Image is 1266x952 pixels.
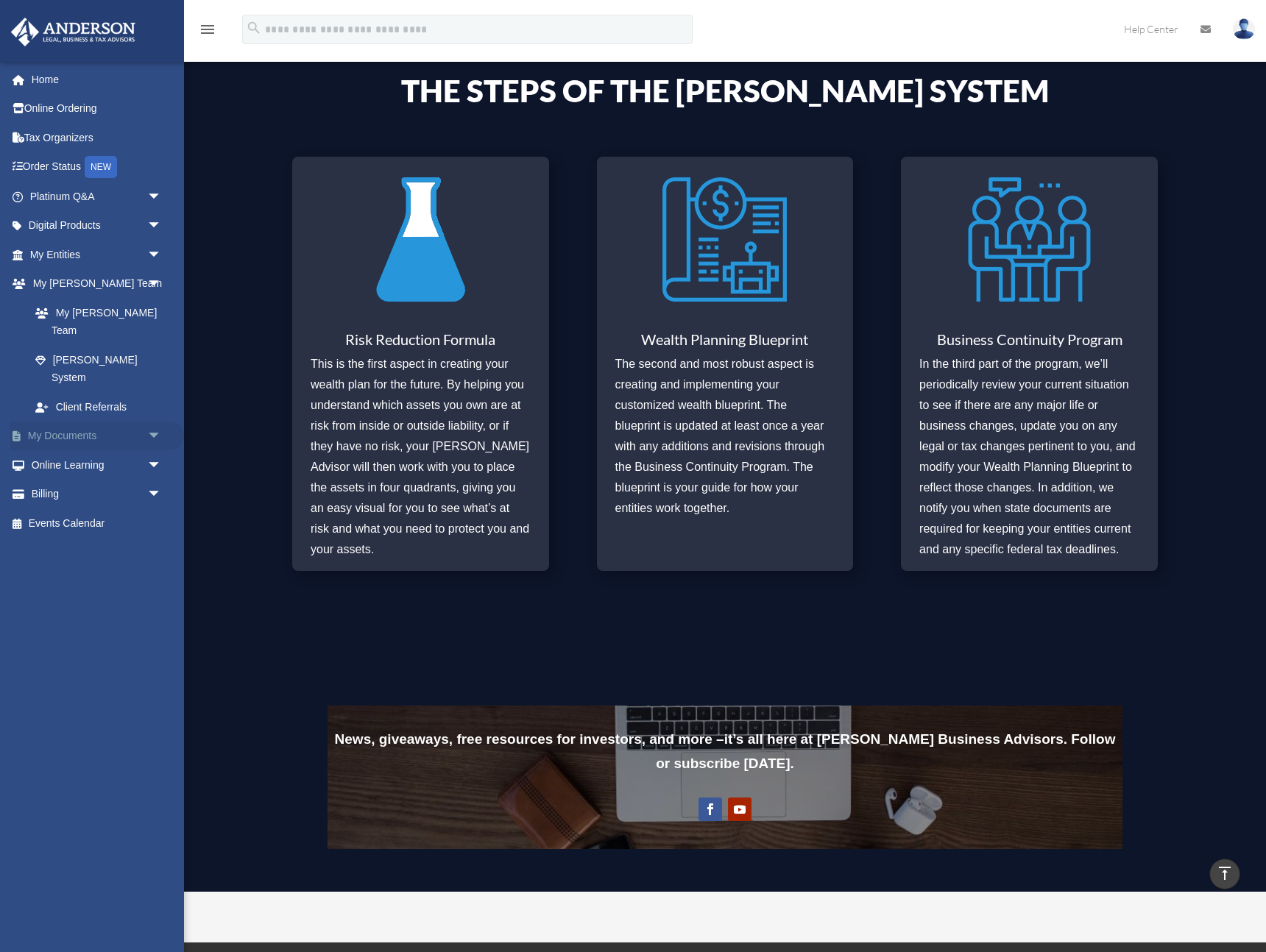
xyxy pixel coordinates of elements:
span: arrow_drop_down [147,450,177,480]
p: This is the first aspect in creating your wealth plan for the future. By helping you understand w... [311,354,531,560]
p: In the third part of the program, we’ll periodically review your current situation to see if ther... [919,354,1139,560]
a: Online Learningarrow_drop_down [10,450,184,480]
a: Home [10,65,184,94]
a: My Entitiesarrow_drop_down [10,240,184,269]
i: menu [199,21,216,38]
h3: Wealth Planning Blueprint [615,332,835,354]
span: arrow_drop_down [147,240,177,270]
span: arrow_drop_down [147,269,177,299]
a: Events Calendar [10,508,184,538]
a: menu [199,26,216,38]
a: My Documentsarrow_drop_down [10,422,184,451]
h3: Risk Reduction Formula [311,332,531,354]
a: Platinum Q&Aarrow_drop_down [10,182,184,211]
a: Follow on Youtube [728,798,752,821]
a: Digital Productsarrow_drop_down [10,211,184,241]
i: search [246,20,262,36]
img: Business Continuity Program [967,168,1092,311]
a: My [PERSON_NAME] Teamarrow_drop_down [10,269,184,299]
a: Tax Organizers [10,123,184,152]
a: My [PERSON_NAME] Team [21,298,184,345]
h3: Business Continuity Program [919,332,1139,354]
span: arrow_drop_down [147,211,177,241]
div: NEW [85,156,117,178]
img: Risk Reduction Formula [358,168,483,311]
p: The second and most robust aspect is creating and implementing your customized wealth blueprint. ... [615,354,835,519]
a: vertical_align_top [1209,859,1240,889]
a: Follow on Facebook [699,798,722,821]
span: arrow_drop_down [147,422,177,452]
b: News, giveaways, free resources for investors, and more – it’s all here at [PERSON_NAME] Business... [335,731,1116,771]
img: User Pic [1233,18,1255,40]
a: Online Ordering [10,94,184,124]
a: [PERSON_NAME] System [21,345,177,392]
img: Anderson Advisors Platinum Portal [7,18,140,46]
h4: The Steps of the [PERSON_NAME] System [328,75,1122,113]
i: vertical_align_top [1216,864,1234,882]
a: Billingarrow_drop_down [10,480,184,509]
a: Client Referrals [21,392,184,422]
span: arrow_drop_down [147,480,177,510]
img: Wealth Planning Blueprint [662,168,787,311]
a: Order StatusNEW [10,152,184,182]
span: arrow_drop_down [147,182,177,212]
